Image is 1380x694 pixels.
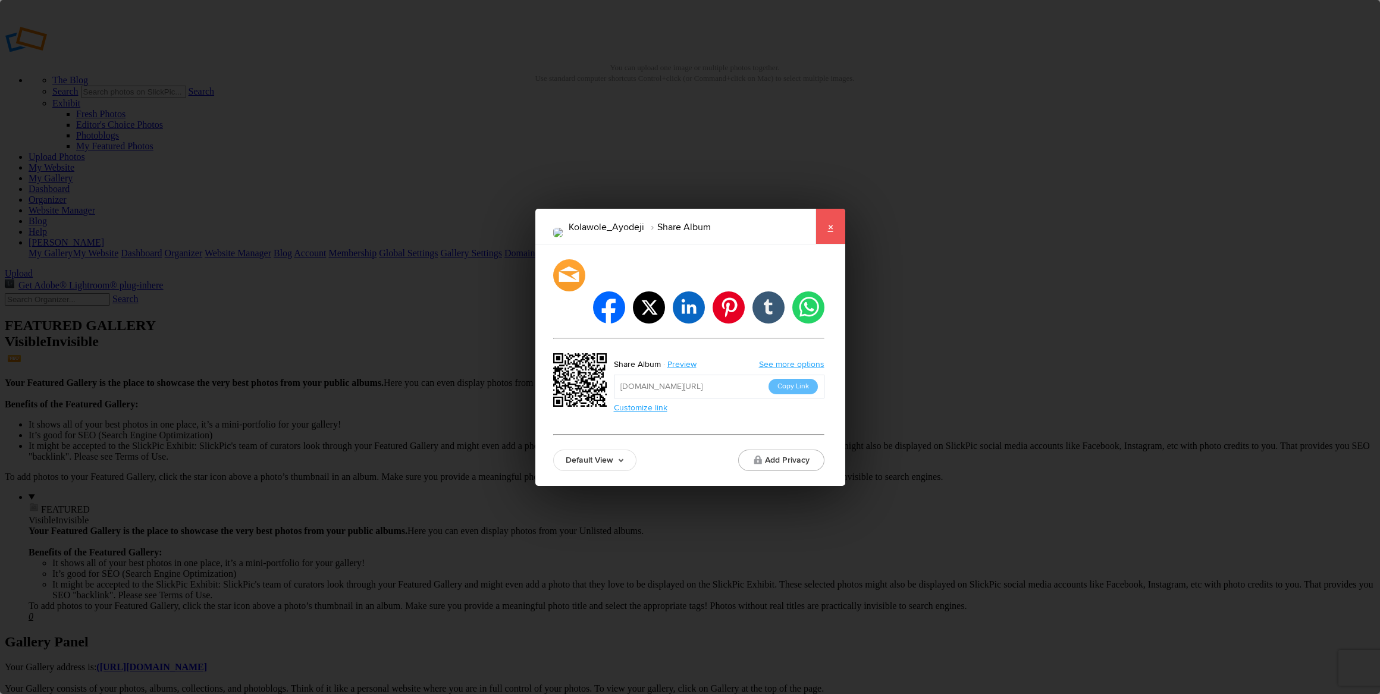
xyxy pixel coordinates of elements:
li: Share Album [644,217,711,237]
a: Customize link [614,403,667,413]
li: facebook [593,291,625,324]
li: tumblr [752,291,785,324]
li: pinterest [713,291,745,324]
img: 2025-10-12--11_28_01--CIE-Photoshoot-Kolawole_Ayodeji-26693-Edit.png [553,228,563,237]
button: Copy Link [769,379,818,394]
li: twitter [633,291,665,324]
li: Kolawole_Ayodeji [569,217,644,237]
li: whatsapp [792,291,824,324]
a: Default View [553,450,636,471]
div: https://slickpic.us/18674796MTT- [553,353,610,410]
div: Share Album [614,357,661,372]
a: × [816,209,845,244]
a: Preview [661,357,705,372]
a: See more options [759,359,824,369]
button: Add Privacy [738,450,824,471]
li: linkedin [673,291,705,324]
